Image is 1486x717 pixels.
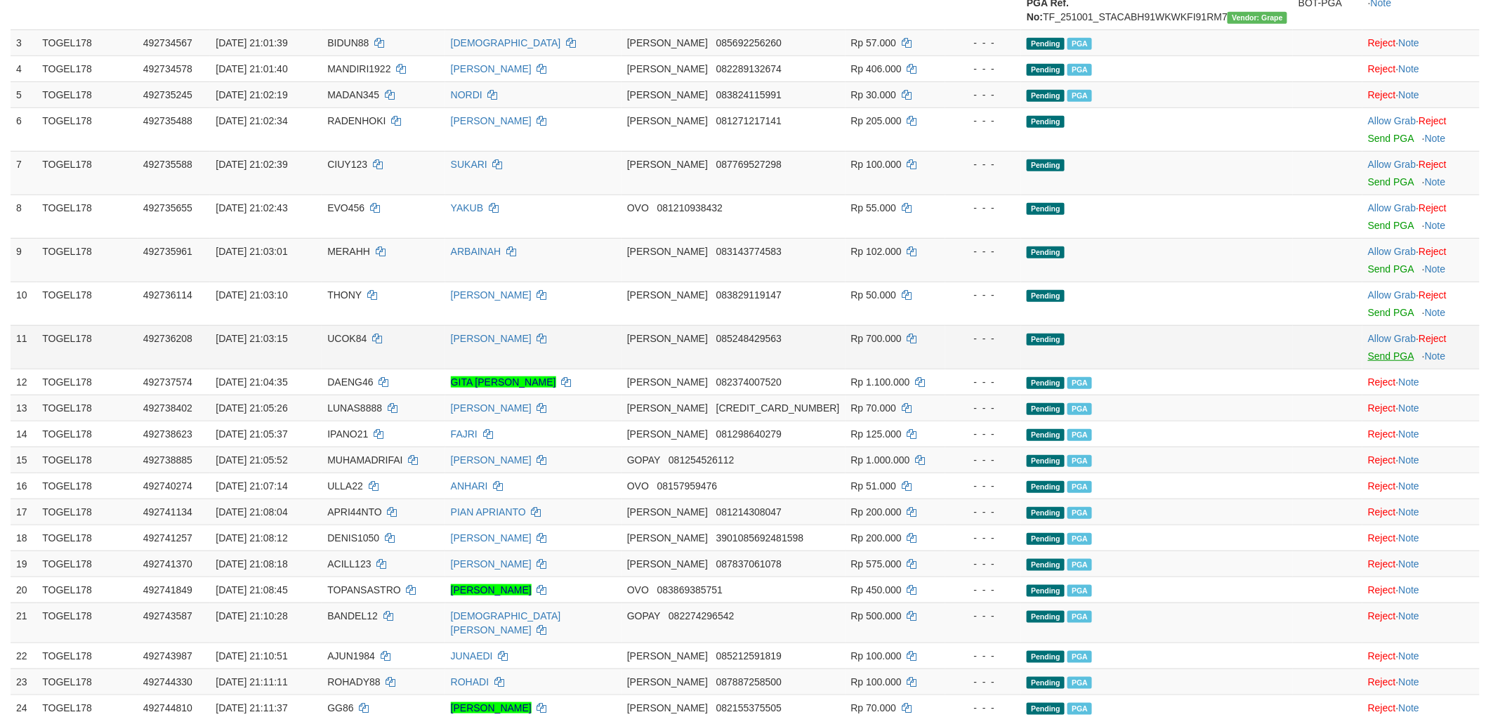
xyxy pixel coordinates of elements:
[1067,38,1092,50] span: Marked by bilcs1
[1027,403,1065,415] span: Pending
[951,557,1015,571] div: - - -
[1027,334,1065,346] span: Pending
[669,454,734,466] span: Copy 081254526112 to clipboard
[851,584,902,596] span: Rp 450.000
[1399,506,1420,518] a: Note
[1419,202,1447,213] a: Reject
[451,650,493,662] a: JUNAEDI
[143,289,192,301] span: 492736114
[11,81,37,107] td: 5
[143,115,192,126] span: 492735488
[1067,481,1092,493] span: Marked by bilcs1
[11,447,37,473] td: 15
[1067,533,1092,545] span: Marked by bilcs1
[1368,333,1419,344] span: ·
[1067,377,1092,389] span: Marked by bilcs1
[1399,676,1420,688] a: Note
[11,325,37,369] td: 11
[1368,220,1414,231] a: Send PGA
[216,428,287,440] span: [DATE] 21:05:37
[1399,480,1420,492] a: Note
[11,55,37,81] td: 4
[37,195,138,238] td: TOGEL178
[1399,702,1420,713] a: Note
[1362,29,1480,55] td: ·
[1362,473,1480,499] td: ·
[1399,532,1420,544] a: Note
[216,506,287,518] span: [DATE] 21:08:04
[451,159,487,170] a: SUKARI
[327,584,401,596] span: TOPANSASTRO
[851,333,902,344] span: Rp 700.000
[143,63,192,74] span: 492734578
[11,551,37,577] td: 19
[1368,176,1414,188] a: Send PGA
[1399,454,1420,466] a: Note
[1368,133,1414,144] a: Send PGA
[716,246,782,257] span: Copy 083143774583 to clipboard
[951,583,1015,597] div: - - -
[451,480,488,492] a: ANHARI
[951,244,1015,258] div: - - -
[1368,558,1396,570] a: Reject
[37,395,138,421] td: TOGEL178
[143,376,192,388] span: 492737574
[851,376,910,388] span: Rp 1.100.000
[327,376,373,388] span: DAENG46
[716,333,782,344] span: Copy 085248429563 to clipboard
[37,151,138,195] td: TOGEL178
[11,473,37,499] td: 16
[327,202,364,213] span: EVO456
[1368,454,1396,466] a: Reject
[627,37,708,48] span: [PERSON_NAME]
[1362,282,1480,325] td: ·
[716,63,782,74] span: Copy 082289132674 to clipboard
[451,333,532,344] a: [PERSON_NAME]
[1368,350,1414,362] a: Send PGA
[951,157,1015,171] div: - - -
[1368,115,1416,126] a: Allow Grab
[1399,650,1420,662] a: Note
[1368,202,1416,213] a: Allow Grab
[1368,307,1414,318] a: Send PGA
[1362,325,1480,369] td: ·
[716,159,782,170] span: Copy 087769527298 to clipboard
[627,454,660,466] span: GOPAY
[1399,558,1420,570] a: Note
[1067,429,1092,441] span: Marked by bilcs1
[1368,376,1396,388] a: Reject
[451,89,482,100] a: NORDI
[216,37,287,48] span: [DATE] 21:01:39
[11,238,37,282] td: 9
[1399,89,1420,100] a: Note
[1362,151,1480,195] td: ·
[451,428,478,440] a: FAJRI
[451,506,526,518] a: PIAN APRIANTO
[216,402,287,414] span: [DATE] 21:05:26
[143,333,192,344] span: 492736208
[1362,238,1480,282] td: ·
[37,473,138,499] td: TOGEL178
[627,246,708,257] span: [PERSON_NAME]
[1362,81,1480,107] td: ·
[1425,307,1446,318] a: Note
[451,402,532,414] a: [PERSON_NAME]
[951,201,1015,215] div: - - -
[1368,428,1396,440] a: Reject
[1368,89,1396,100] a: Reject
[1027,203,1065,215] span: Pending
[11,195,37,238] td: 8
[143,506,192,518] span: 492741134
[1368,610,1396,621] a: Reject
[1027,455,1065,467] span: Pending
[1027,377,1065,389] span: Pending
[11,577,37,603] td: 20
[1027,481,1065,493] span: Pending
[216,333,287,344] span: [DATE] 21:03:15
[37,55,138,81] td: TOGEL178
[1027,429,1065,441] span: Pending
[327,89,379,100] span: MADAN345
[1399,428,1420,440] a: Note
[1362,395,1480,421] td: ·
[1067,90,1092,102] span: Marked by bilcs1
